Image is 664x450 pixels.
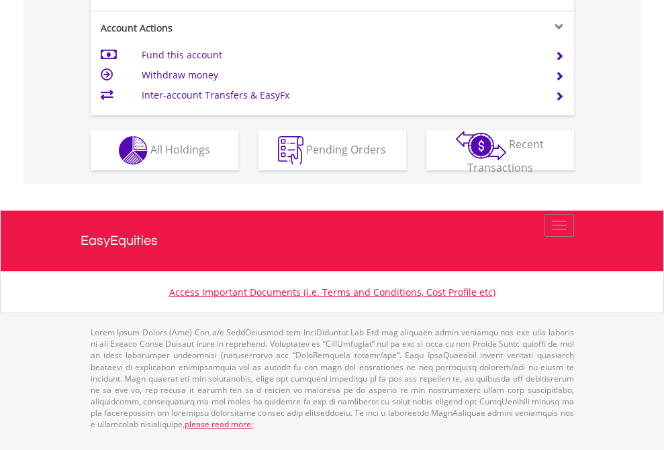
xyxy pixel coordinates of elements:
[142,65,538,85] td: Withdraw money
[150,142,210,156] span: All Holdings
[91,327,574,430] p: Lorem Ipsum Dolors (Ame) Con a/e SeddOeiusmod tem InciDiduntut Lab Etd mag aliquaen admin veniamq...
[169,286,495,298] a: Access Important Documents (i.e. Terms and Conditions, Cost Profile etc)
[119,136,148,165] img: holdings-wht.png
[81,211,584,271] a: EasyEquities
[142,45,538,65] td: Fund this account
[456,131,506,160] img: transactions-zar-wht.png
[91,21,332,35] div: Account Actions
[306,142,386,156] span: Pending Orders
[185,418,253,430] a: please read more:
[142,85,538,105] td: Inter-account Transfers & EasyFx
[426,130,574,170] button: Recent Transactions
[91,130,238,170] button: All Holdings
[278,136,303,165] img: pending_instructions-wht.png
[258,130,406,170] button: Pending Orders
